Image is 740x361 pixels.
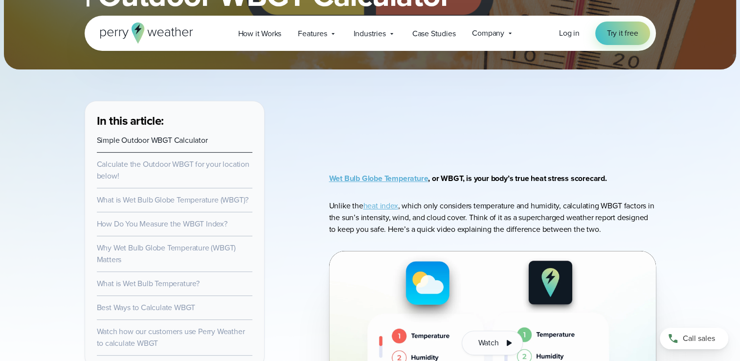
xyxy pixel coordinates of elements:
a: Case Studies [404,23,464,44]
span: Company [472,27,504,39]
span: Case Studies [412,28,456,40]
a: Simple Outdoor WBGT Calculator [97,135,208,146]
a: Log in [559,27,580,39]
a: What is Wet Bulb Temperature? [97,278,200,289]
a: How it Works [230,23,290,44]
a: Best Ways to Calculate WBGT [97,302,196,313]
span: Features [298,28,327,40]
a: heat index [363,200,398,211]
span: Industries [354,28,386,40]
a: How Do You Measure the WBGT Index? [97,218,227,229]
h3: In this article: [97,113,252,129]
p: Unlike the , which only considers temperature and humidity, calculating WBGT factors in the sun’s... [329,200,656,235]
span: Call sales [683,333,715,344]
iframe: WBGT Explained: Listen as we break down all you need to know about WBGT Video [358,101,627,141]
a: Watch how our customers use Perry Weather to calculate WBGT [97,326,245,349]
a: Why Wet Bulb Globe Temperature (WBGT) Matters [97,242,236,265]
a: Call sales [660,328,728,349]
button: Watch [462,331,522,355]
strong: , or WBGT, is your body’s true heat stress scorecard. [329,173,607,184]
span: Try it free [607,27,638,39]
a: Try it free [595,22,650,45]
a: Calculate the Outdoor WBGT for your location below! [97,158,249,181]
a: Wet Bulb Globe Temperature [329,173,428,184]
span: Watch [478,337,498,349]
a: What is Wet Bulb Globe Temperature (WBGT)? [97,194,249,205]
span: How it Works [238,28,282,40]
